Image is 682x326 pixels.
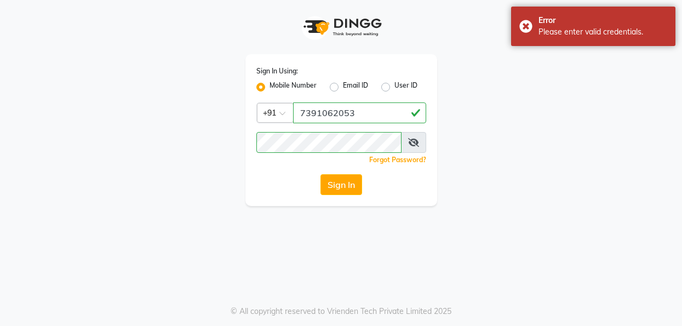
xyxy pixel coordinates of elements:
[394,81,417,94] label: User ID
[270,81,317,94] label: Mobile Number
[343,81,368,94] label: Email ID
[293,102,426,123] input: Username
[538,26,667,38] div: Please enter valid credentials.
[538,15,667,26] div: Error
[320,174,362,195] button: Sign In
[369,156,426,164] a: Forgot Password?
[297,11,385,43] img: logo1.svg
[256,132,402,153] input: Username
[256,66,298,76] label: Sign In Using:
